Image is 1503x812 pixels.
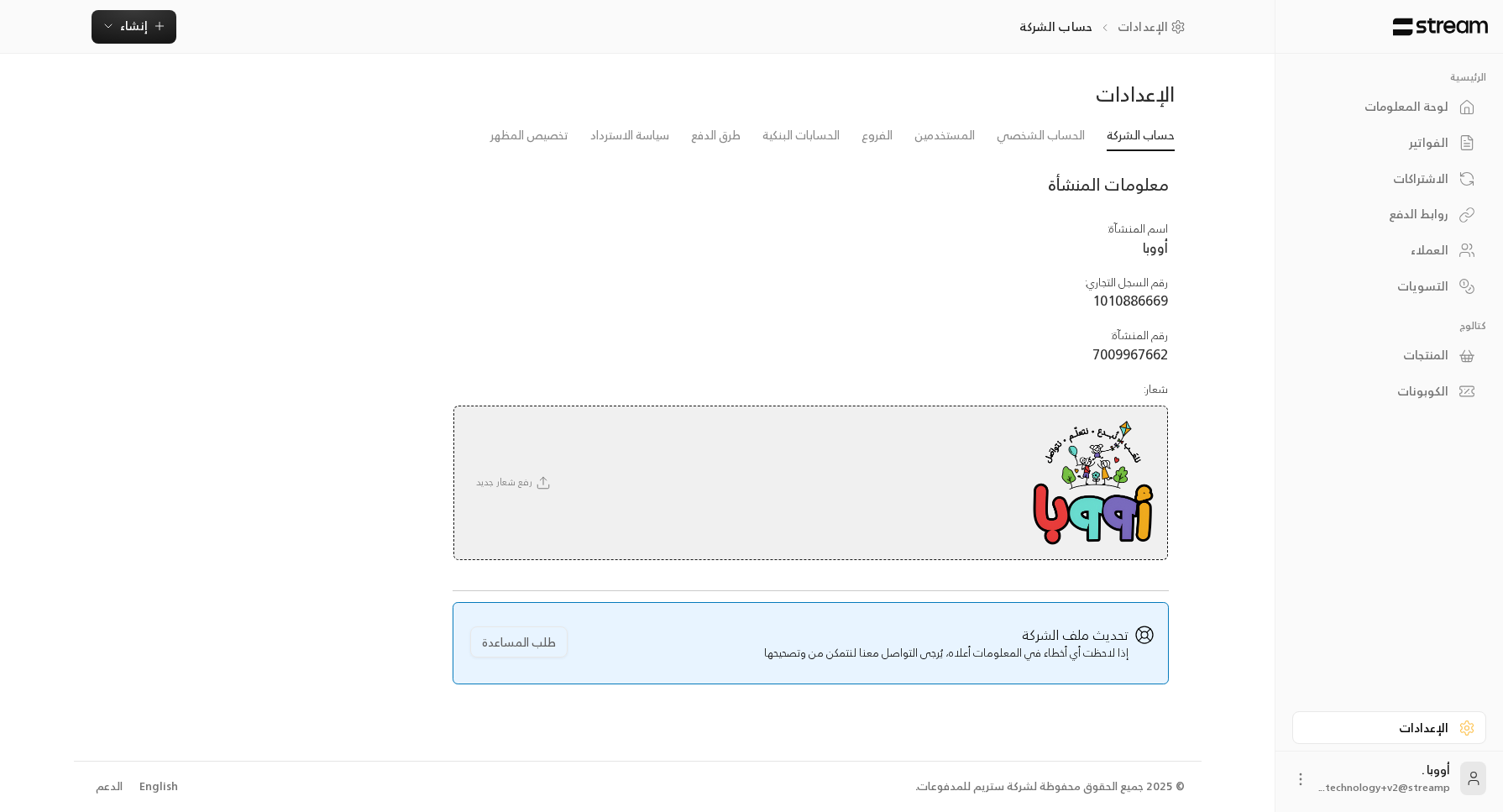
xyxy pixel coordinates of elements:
p: حساب الشركة [1019,18,1092,35]
a: الفروع [861,121,893,150]
div: التسويات [1313,278,1448,295]
a: الإعدادات [1118,18,1191,35]
span: technology+v2@streamp... [1319,778,1450,796]
div: © 2025 جميع الحقوق محفوظة لشركة ستريم للمدفوعات. [915,778,1185,795]
p: كتالوج [1292,319,1486,333]
a: الدعم [91,772,128,802]
a: الاشتراكات [1292,162,1486,195]
a: المستخدمين [914,121,975,150]
button: طلب المساعدة [470,626,568,657]
div: English [139,778,178,795]
a: الكوبونات [1292,375,1486,408]
span: إذا لاحظت أي أخطاء في المعلومات أعلاه، يُرجى التواصل معنا لنتمكن من وتصحيحها [764,625,1129,662]
a: المنتجات [1292,339,1486,372]
a: حساب الشركة [1107,121,1175,151]
a: التسويات [1292,270,1486,302]
div: روابط الدفع [1313,206,1448,223]
span: رفع شعار جديد [469,474,562,490]
div: الفواتير [1313,134,1448,151]
span: معلومات المنشأة [1048,170,1169,199]
td: رقم المنشآة : [453,319,1169,372]
div: المنتجات [1313,347,1448,364]
span: أووبا [1143,235,1168,259]
div: لوحة المعلومات [1313,98,1448,115]
a: تخصيص المظهر [490,121,568,150]
td: رقم السجل التجاري : [453,266,1169,319]
span: إنشاء [120,15,148,36]
img: company logo [1032,420,1154,546]
img: Logo [1391,18,1490,36]
a: الحساب الشخصي [997,121,1085,150]
nav: breadcrumb [1019,18,1191,35]
a: العملاء [1292,234,1486,267]
button: إنشاء [92,10,176,44]
a: لوحة المعلومات [1292,91,1486,123]
div: الكوبونات [1313,383,1448,400]
td: اسم المنشآة : [453,213,1169,266]
div: الاشتراكات [1313,170,1448,187]
a: الحسابات البنكية [762,121,840,150]
span: 7009967662 [1092,342,1168,366]
a: روابط الدفع [1292,198,1486,231]
a: الفواتير [1292,127,1486,160]
p: الرئيسية [1292,71,1486,84]
span: 1010886669 [1092,288,1168,312]
div: العملاء [1313,242,1448,259]
div: الإعدادات [646,81,1175,107]
a: طرق الدفع [691,121,741,150]
div: أووبا . [1319,762,1450,795]
span: تحديث ملف الشركة [1022,622,1129,647]
a: سياسة الاسترداد [590,121,669,150]
div: الإعدادات [1313,720,1448,736]
td: شعار : [453,373,1169,579]
a: الإعدادات [1292,711,1486,744]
